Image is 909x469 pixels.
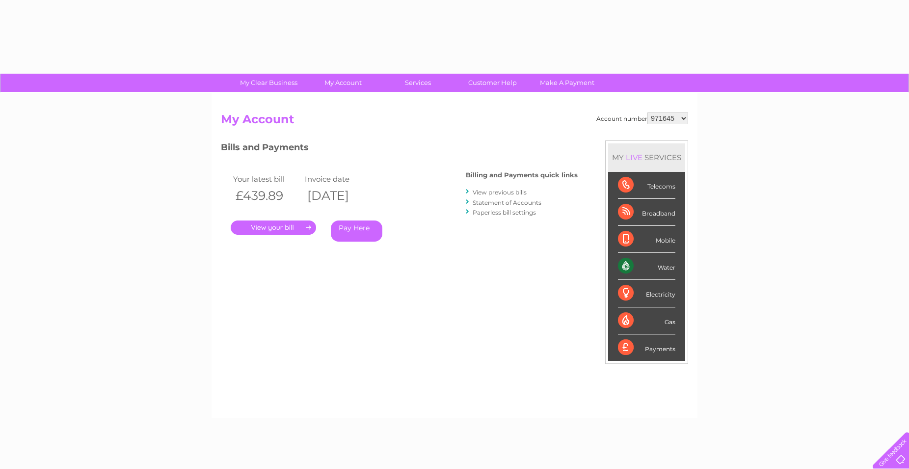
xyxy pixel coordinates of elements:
[452,74,533,92] a: Customer Help
[618,172,675,199] div: Telecoms
[377,74,458,92] a: Services
[221,140,578,158] h3: Bills and Payments
[618,226,675,253] div: Mobile
[473,209,536,216] a: Paperless bill settings
[302,186,374,206] th: [DATE]
[231,221,316,235] a: .
[618,253,675,280] div: Water
[231,172,302,186] td: Your latest bill
[302,172,374,186] td: Invoice date
[608,143,685,171] div: MY SERVICES
[303,74,384,92] a: My Account
[618,280,675,307] div: Electricity
[618,199,675,226] div: Broadband
[527,74,608,92] a: Make A Payment
[596,112,688,124] div: Account number
[331,221,382,242] a: Pay Here
[228,74,309,92] a: My Clear Business
[221,112,688,131] h2: My Account
[618,334,675,361] div: Payments
[618,307,675,334] div: Gas
[473,189,527,196] a: View previous bills
[624,153,644,162] div: LIVE
[473,199,541,206] a: Statement of Accounts
[466,171,578,179] h4: Billing and Payments quick links
[231,186,302,206] th: £439.89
